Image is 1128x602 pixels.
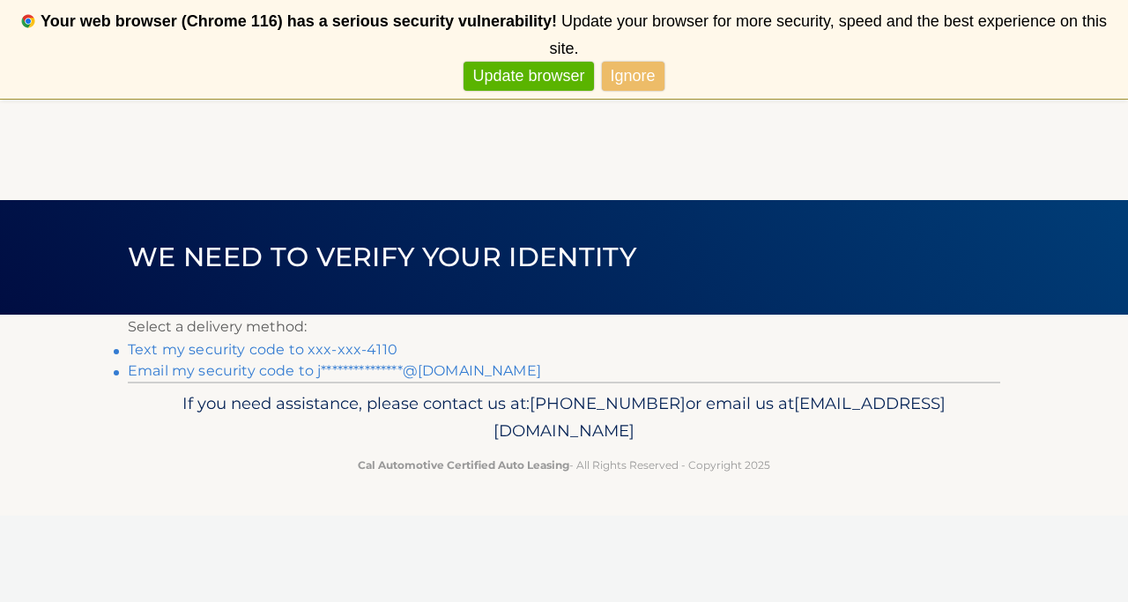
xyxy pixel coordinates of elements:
[549,12,1106,57] span: Update your browser for more security, speed and the best experience on this site.
[139,456,989,474] p: - All Rights Reserved - Copyright 2025
[41,12,557,30] b: Your web browser (Chrome 116) has a serious security vulnerability!
[602,62,664,91] a: Ignore
[128,315,1000,339] p: Select a delivery method:
[464,62,593,91] a: Update browser
[128,341,397,358] a: Text my security code to xxx-xxx-4110
[358,458,569,472] strong: Cal Automotive Certified Auto Leasing
[128,241,636,273] span: We need to verify your identity
[139,390,989,446] p: If you need assistance, please contact us at: or email us at
[530,393,686,413] span: [PHONE_NUMBER]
